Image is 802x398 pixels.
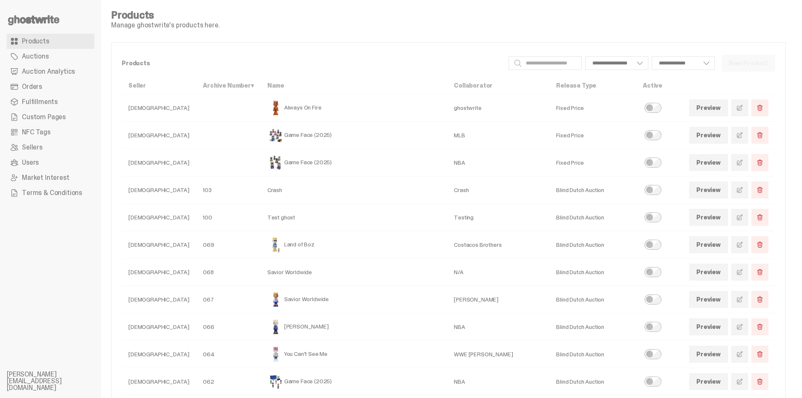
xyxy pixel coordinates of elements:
[689,346,728,363] a: Preview
[267,318,284,335] img: Eminem
[196,259,261,286] td: 068
[689,264,728,280] a: Preview
[549,259,636,286] td: Blind Dutch Auction
[261,259,447,286] td: Savior Worldwide
[267,291,284,308] img: Savior Worldwide
[689,127,728,144] a: Preview
[549,204,636,231] td: Blind Dutch Auction
[549,231,636,259] td: Blind Dutch Auction
[751,99,768,116] button: Delete Product
[22,159,39,166] span: Users
[751,291,768,308] button: Delete Product
[549,286,636,313] td: Blind Dutch Auction
[447,313,549,341] td: NBA
[261,94,447,122] td: Always On Fire
[261,77,447,94] th: Name
[261,286,447,313] td: Savior Worldwide
[261,313,447,341] td: [PERSON_NAME]
[122,286,196,313] td: [DEMOGRAPHIC_DATA]
[261,204,447,231] td: Test ghost
[7,94,94,110] a: Fulfillments
[447,77,549,94] th: Collaborator
[111,10,220,20] h4: Products
[22,144,43,151] span: Sellers
[689,182,728,198] a: Preview
[751,346,768,363] button: Delete Product
[7,170,94,185] a: Market Interest
[447,149,549,176] td: NBA
[122,122,196,149] td: [DEMOGRAPHIC_DATA]
[751,182,768,198] button: Delete Product
[196,231,261,259] td: 069
[261,176,447,204] td: Crash
[267,127,284,144] img: Game Face (2025)
[122,77,196,94] th: Seller
[203,82,254,89] a: Archive Number▾
[447,341,549,368] td: WWE [PERSON_NAME]
[751,318,768,335] button: Delete Product
[122,313,196,341] td: [DEMOGRAPHIC_DATA]
[7,49,94,64] a: Auctions
[689,209,728,226] a: Preview
[689,373,728,390] a: Preview
[447,204,549,231] td: Testing
[122,204,196,231] td: [DEMOGRAPHIC_DATA]
[122,149,196,176] td: [DEMOGRAPHIC_DATA]
[7,34,94,49] a: Products
[196,341,261,368] td: 064
[447,259,549,286] td: N/A
[751,127,768,144] button: Delete Product
[267,373,284,390] img: Game Face (2025)
[751,373,768,390] button: Delete Product
[22,114,66,120] span: Custom Pages
[751,264,768,280] button: Delete Product
[261,149,447,176] td: Game Face (2025)
[549,149,636,176] td: Fixed Price
[549,341,636,368] td: Blind Dutch Auction
[22,174,69,181] span: Market Interest
[261,231,447,259] td: Land of Boz
[196,368,261,395] td: 062
[689,236,728,253] a: Preview
[447,286,549,313] td: [PERSON_NAME]
[549,77,636,94] th: Release Type
[22,83,42,90] span: Orders
[689,318,728,335] a: Preview
[22,38,49,45] span: Products
[267,346,284,363] img: You Can't See Me
[7,155,94,170] a: Users
[261,122,447,149] td: Game Face (2025)
[22,99,58,105] span: Fulfillments
[267,236,284,253] img: Land of Boz
[122,259,196,286] td: [DEMOGRAPHIC_DATA]
[261,341,447,368] td: You Can't See Me
[267,99,284,116] img: Always On Fire
[122,368,196,395] td: [DEMOGRAPHIC_DATA]
[122,341,196,368] td: [DEMOGRAPHIC_DATA]
[549,176,636,204] td: Blind Dutch Auction
[22,68,75,75] span: Auction Analytics
[7,125,94,140] a: NFC Tags
[7,110,94,125] a: Custom Pages
[196,313,261,341] td: 066
[689,291,728,308] a: Preview
[751,236,768,253] button: Delete Product
[196,286,261,313] td: 067
[447,176,549,204] td: Crash
[22,190,82,196] span: Terms & Conditions
[689,99,728,116] a: Preview
[196,204,261,231] td: 100
[751,209,768,226] button: Delete Product
[122,231,196,259] td: [DEMOGRAPHIC_DATA]
[111,22,220,29] p: Manage ghostwrite's products here.
[7,79,94,94] a: Orders
[549,313,636,341] td: Blind Dutch Auction
[7,371,108,391] li: [PERSON_NAME][EMAIL_ADDRESS][DOMAIN_NAME]
[447,368,549,395] td: NBA
[122,176,196,204] td: [DEMOGRAPHIC_DATA]
[447,231,549,259] td: Costacos Brothers
[549,94,636,122] td: Fixed Price
[447,122,549,149] td: MLB
[689,154,728,171] a: Preview
[7,140,94,155] a: Sellers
